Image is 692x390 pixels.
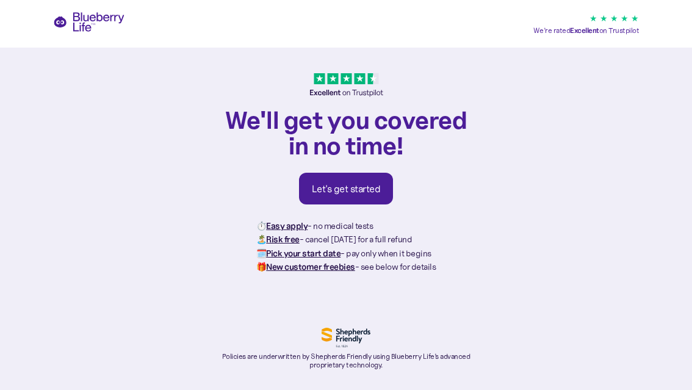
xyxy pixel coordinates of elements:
[218,107,474,158] h1: We'll get you covered in no time!
[266,248,341,259] strong: Pick your start date
[218,352,474,370] p: Policies are underwritten by Shepherds Friendly using Blueberry Life’s advanced proprietary techn...
[312,182,381,195] div: Let's get started
[266,234,300,245] strong: Risk free
[218,328,474,370] a: Policies are underwritten by Shepherds Friendly using Blueberry Life’s advanced proprietary techn...
[256,219,436,274] p: ⏱️ - no medical tests 🏝️ - cancel [DATE] for a full refund 🗓️ - pay only when it begins 🎁 - see b...
[266,261,355,272] strong: New customer freebies
[266,220,308,231] strong: Easy apply
[299,173,394,204] a: Let's get started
